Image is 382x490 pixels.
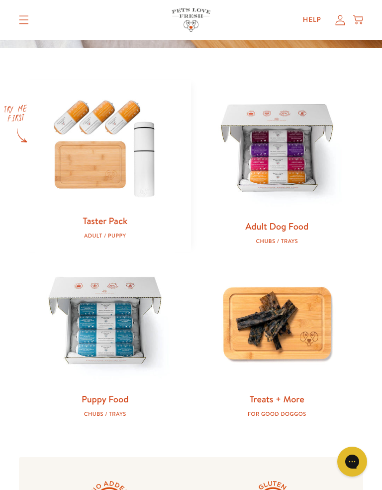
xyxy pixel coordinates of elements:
iframe: Gorgias live chat messenger [332,443,372,480]
a: Treats + More [250,392,304,405]
div: Chubs / Trays [35,411,175,417]
a: Puppy Food [82,392,128,405]
div: For good doggos [207,411,347,417]
a: Adult Dog Food [245,220,308,233]
img: Pets Love Fresh [172,8,210,31]
div: Chubs / Trays [207,238,347,245]
summary: Translation missing: en.sections.header.menu [11,7,37,32]
a: Taster Pack [83,214,127,227]
a: Help [295,10,329,30]
div: Adult / Puppy [35,233,175,239]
